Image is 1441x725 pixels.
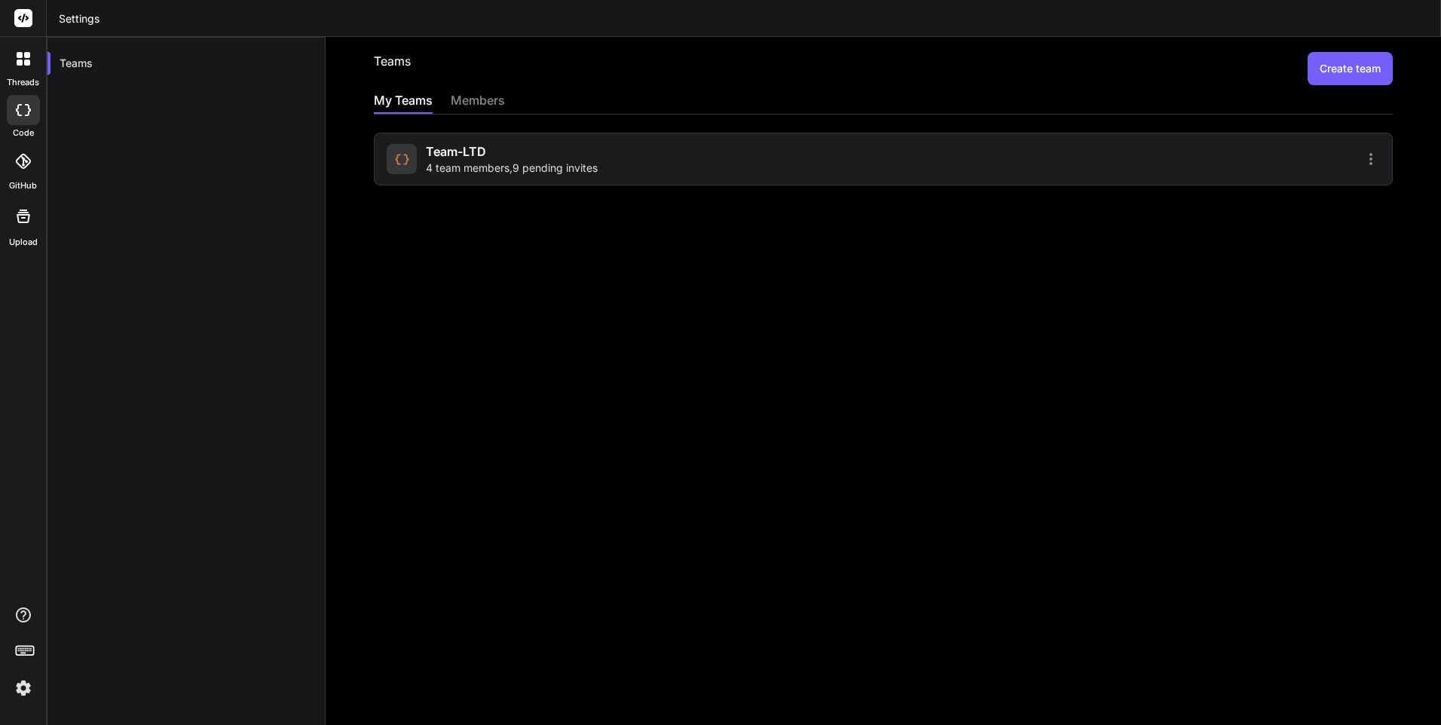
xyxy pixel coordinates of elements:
img: settings [11,675,36,701]
label: code [13,127,34,139]
div: members [451,91,505,112]
span: Team-LTD [426,142,486,161]
button: Create team [1308,52,1393,85]
span: 4 team members , 9 pending invites [426,161,598,176]
div: My Teams [374,91,433,112]
label: Upload [9,236,38,249]
label: GitHub [9,179,37,192]
label: threads [7,76,39,89]
div: Teams [47,47,325,80]
h2: Teams [374,52,411,85]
